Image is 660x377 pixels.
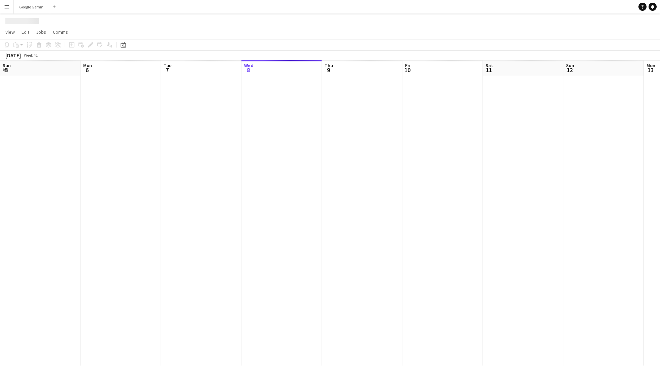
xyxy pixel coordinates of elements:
span: Tue [164,62,171,68]
span: Fri [405,62,410,68]
a: View [3,28,18,36]
a: Jobs [33,28,49,36]
span: 5 [2,66,11,74]
span: 7 [163,66,171,74]
span: Edit [22,29,29,35]
span: 9 [324,66,333,74]
span: Sun [3,62,11,68]
button: Google Gemini [14,0,50,13]
span: 10 [404,66,410,74]
span: Sat [486,62,493,68]
span: Week 41 [22,53,39,58]
span: 12 [565,66,574,74]
span: 13 [646,66,655,74]
a: Edit [19,28,32,36]
span: Mon [647,62,655,68]
span: 6 [82,66,92,74]
span: 11 [485,66,493,74]
span: 8 [243,66,254,74]
span: Wed [244,62,254,68]
span: Comms [53,29,68,35]
span: Jobs [36,29,46,35]
div: [DATE] [5,52,21,59]
span: Sun [566,62,574,68]
span: View [5,29,15,35]
span: Thu [325,62,333,68]
a: Comms [50,28,71,36]
span: Mon [83,62,92,68]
